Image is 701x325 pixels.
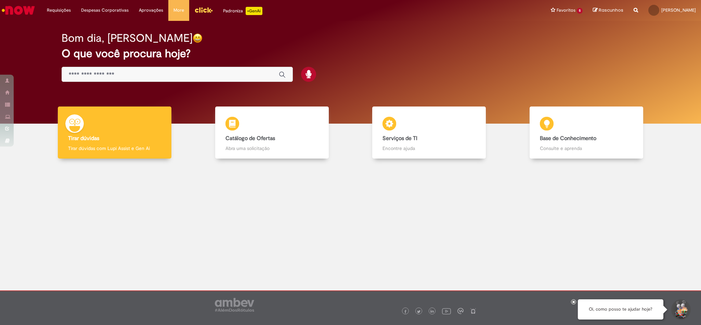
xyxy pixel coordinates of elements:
[81,7,129,14] span: Despesas Corporativas
[62,32,193,44] h2: Bom dia, [PERSON_NAME]
[442,307,451,315] img: logo_footer_youtube.png
[382,145,476,152] p: Encontre ajuda
[540,135,596,142] b: Base de Conhecimento
[225,145,319,152] p: Abra uma solicitação
[68,145,161,152] p: Tirar dúvidas com Lupi Assist e Gen Ai
[351,107,508,159] a: Serviços de TI Encontre ajuda
[599,7,623,13] span: Rascunhos
[577,8,583,14] span: 5
[62,48,640,60] h2: O que você procura hoje?
[68,135,99,142] b: Tirar dúvidas
[47,7,71,14] span: Requisições
[417,310,420,313] img: logo_footer_twitter.png
[540,145,633,152] p: Consulte e aprenda
[593,7,623,14] a: Rascunhos
[457,308,464,314] img: logo_footer_workplace.png
[430,310,434,314] img: logo_footer_linkedin.png
[382,135,417,142] b: Serviços de TI
[578,299,663,320] div: Oi, como posso te ajudar hoje?
[194,5,213,15] img: click_logo_yellow_360x200.png
[225,135,275,142] b: Catálogo de Ofertas
[193,107,351,159] a: Catálogo de Ofertas Abra uma solicitação
[670,299,691,320] button: Iniciar Conversa de Suporte
[193,33,203,43] img: happy-face.png
[470,308,476,314] img: logo_footer_naosei.png
[557,7,575,14] span: Favoritos
[173,7,184,14] span: More
[508,107,665,159] a: Base de Conhecimento Consulte e aprenda
[246,7,262,15] p: +GenAi
[36,107,193,159] a: Tirar dúvidas Tirar dúvidas com Lupi Assist e Gen Ai
[1,3,36,17] img: ServiceNow
[404,310,407,313] img: logo_footer_facebook.png
[223,7,262,15] div: Padroniza
[215,298,254,312] img: logo_footer_ambev_rotulo_gray.png
[139,7,163,14] span: Aprovações
[661,7,696,13] span: [PERSON_NAME]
